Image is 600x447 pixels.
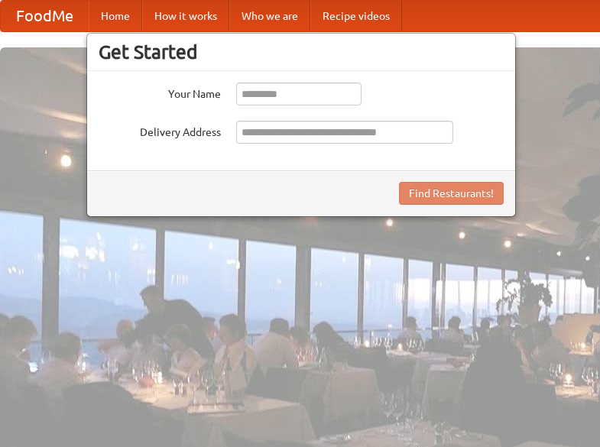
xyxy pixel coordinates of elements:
[99,121,221,140] label: Delivery Address
[399,182,504,205] button: Find Restaurants!
[310,1,402,31] a: Recipe videos
[99,40,504,63] h3: Get Started
[142,1,229,31] a: How it works
[99,83,221,102] label: Your Name
[89,1,142,31] a: Home
[1,1,89,31] a: FoodMe
[229,1,310,31] a: Who we are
